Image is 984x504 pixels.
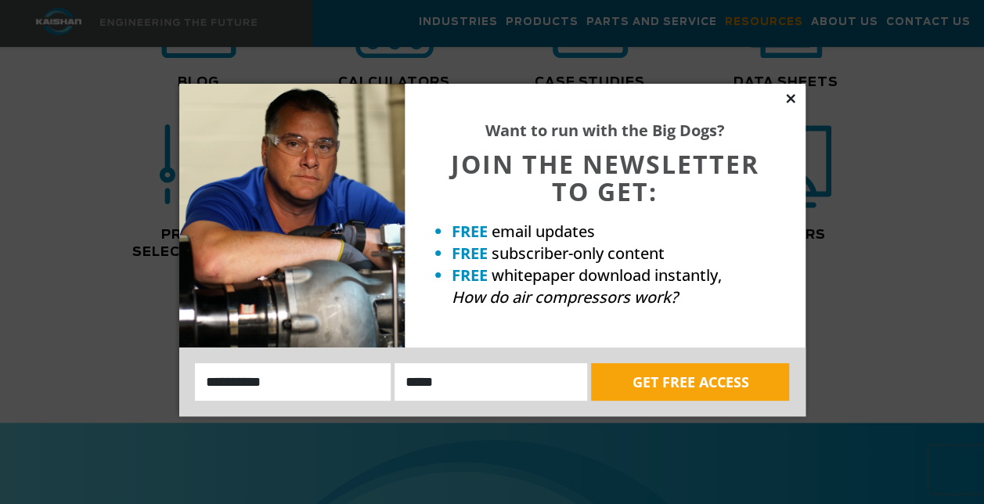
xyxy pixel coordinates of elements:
[492,265,722,286] span: whitepaper download instantly,
[452,265,488,286] strong: FREE
[492,221,595,242] span: email updates
[195,363,391,401] input: Name:
[451,147,759,208] span: JOIN THE NEWSLETTER TO GET:
[485,120,725,141] strong: Want to run with the Big Dogs?
[452,243,488,264] strong: FREE
[395,363,587,401] input: Email
[591,363,789,401] button: GET FREE ACCESS
[452,286,678,308] em: How do air compressors work?
[452,221,488,242] strong: FREE
[492,243,665,264] span: subscriber-only content
[784,92,798,106] button: Close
